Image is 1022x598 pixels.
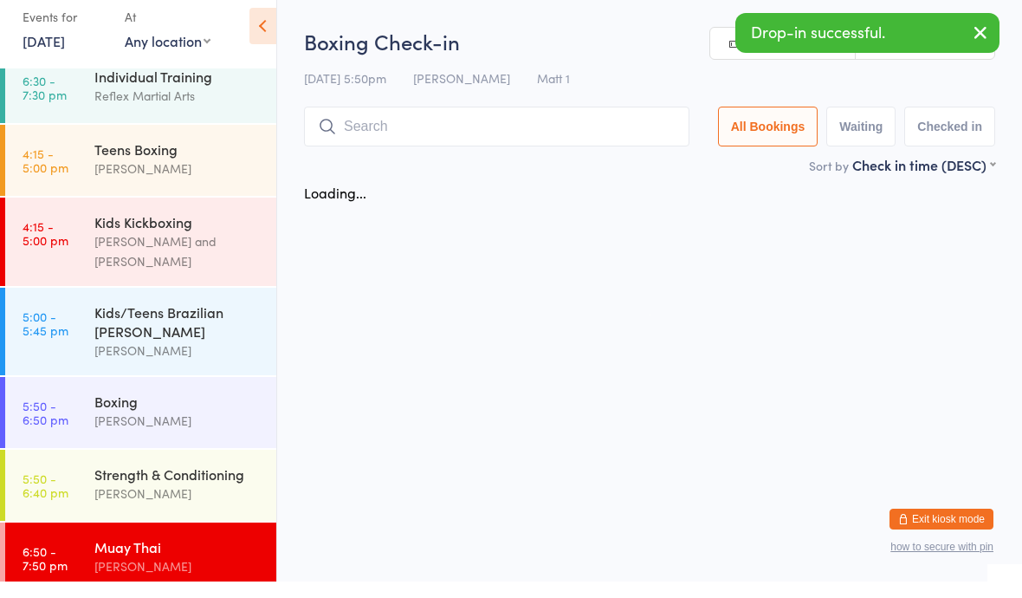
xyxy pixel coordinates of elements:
[852,172,995,191] div: Check in time (DESC)
[5,466,276,537] a: 5:50 -6:40 pmStrength & Conditioning[PERSON_NAME]
[125,19,210,48] div: At
[735,29,999,69] div: Drop-in successful.
[94,156,262,175] div: Teens Boxing
[94,408,262,427] div: Boxing
[904,123,995,163] button: Checked in
[826,123,896,163] button: Waiting
[23,163,68,191] time: 4:15 - 5:00 pm
[304,86,386,103] span: [DATE] 5:50pm
[537,86,570,103] span: Matt 1
[94,102,262,122] div: Reflex Martial Arts
[718,123,818,163] button: All Bookings
[23,48,65,67] a: [DATE]
[23,488,68,516] time: 5:50 - 6:40 pm
[890,557,993,569] button: how to secure with pin
[23,90,67,118] time: 6:30 - 7:30 pm
[23,415,68,443] time: 5:50 - 6:50 pm
[125,48,210,67] div: Any location
[809,173,849,191] label: Sort by
[94,427,262,447] div: [PERSON_NAME]
[304,123,689,163] input: Search
[304,43,995,72] h2: Boxing Check-in
[94,481,262,500] div: Strength & Conditioning
[413,86,510,103] span: [PERSON_NAME]
[5,214,276,302] a: 4:15 -5:00 pmKids Kickboxing[PERSON_NAME] and [PERSON_NAME]
[94,573,262,593] div: [PERSON_NAME]
[5,141,276,212] a: 4:15 -5:00 pmTeens Boxing[PERSON_NAME]
[94,83,262,102] div: Individual Training
[889,525,993,546] button: Exit kiosk mode
[5,393,276,465] a: 5:50 -6:50 pmBoxing[PERSON_NAME]
[5,304,276,392] a: 5:00 -5:45 pmKids/Teens Brazilian [PERSON_NAME][PERSON_NAME]
[94,175,262,195] div: [PERSON_NAME]
[23,236,68,263] time: 4:15 - 5:00 pm
[94,229,262,248] div: Kids Kickboxing
[94,319,262,357] div: Kids/Teens Brazilian [PERSON_NAME]
[94,248,262,288] div: [PERSON_NAME] and [PERSON_NAME]
[5,68,276,140] a: 6:30 -7:30 pmIndividual TrainingReflex Martial Arts
[23,561,68,588] time: 6:50 - 7:50 pm
[94,554,262,573] div: Muay Thai
[94,500,262,520] div: [PERSON_NAME]
[23,19,107,48] div: Events for
[304,199,366,218] div: Loading...
[23,326,68,354] time: 5:00 - 5:45 pm
[94,357,262,377] div: [PERSON_NAME]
